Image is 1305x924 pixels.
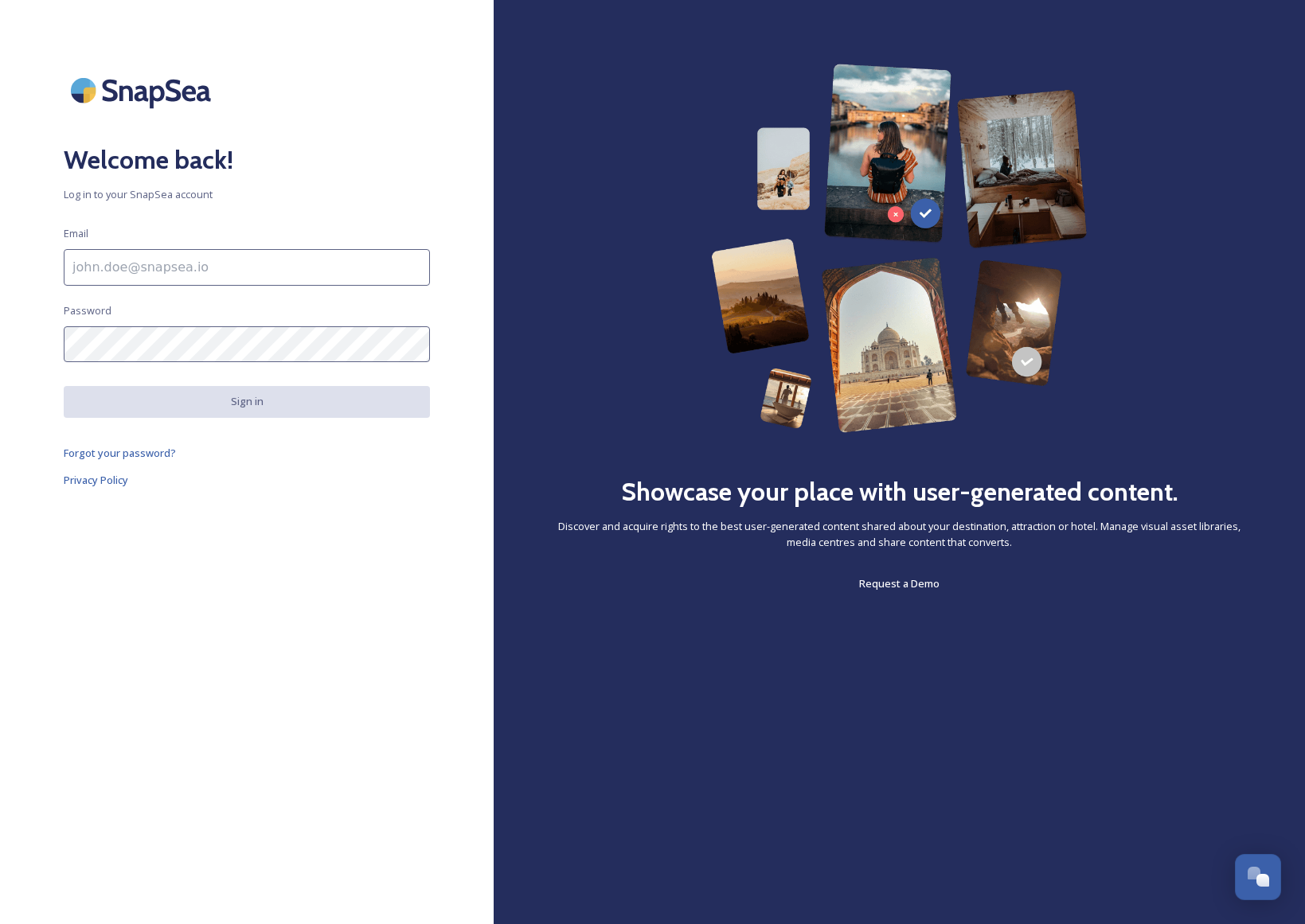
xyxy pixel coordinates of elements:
[64,470,430,489] a: Privacy Policy
[64,446,176,460] span: Forgot your password?
[64,443,430,462] a: Forgot your password?
[64,386,430,417] button: Sign in
[859,576,940,591] span: Request a Demo
[557,519,1241,549] span: Discover and acquire rights to the best user-generated content shared about your destination, att...
[64,249,430,286] input: john.doe@snapsea.io
[859,574,940,593] a: Request a Demo
[64,226,88,241] span: Email
[711,64,1088,433] img: 63b42ca75bacad526042e722_Group%20154-p-800.png
[64,141,430,179] h2: Welcome back!
[64,64,223,117] img: SnapSea Logo
[1235,854,1281,900] button: Open Chat
[64,187,430,202] span: Log in to your SnapSea account
[64,473,128,487] span: Privacy Policy
[64,303,111,318] span: Password
[621,473,1178,511] h2: Showcase your place with user-generated content.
